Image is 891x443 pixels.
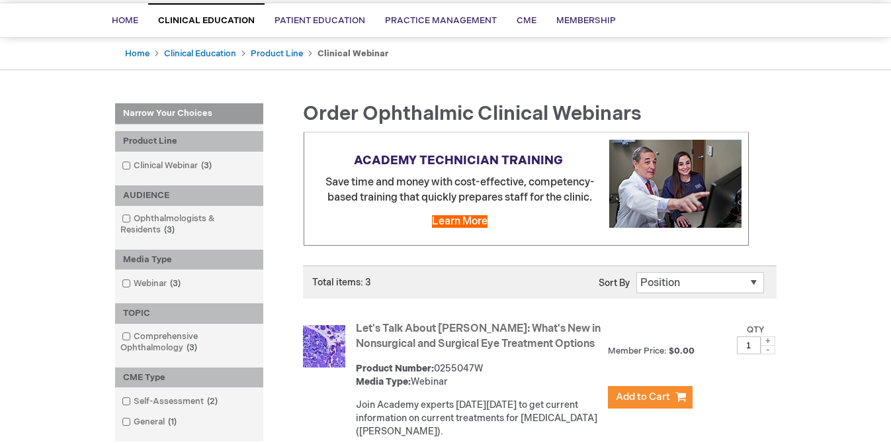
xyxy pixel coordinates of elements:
a: Product Line [251,48,303,59]
span: Patient Education [275,15,365,26]
img: Let's Talk About TED: What's New in Nonsurgical and Surgical Eye Treatment Options [303,325,345,368]
div: AUDIENCE [115,185,263,206]
button: Add to Cart [608,386,693,409]
a: Ophthalmologists & Residents3 [118,213,260,236]
span: 3 [198,160,215,171]
span: 3 [161,224,178,235]
span: Practice Management [385,15,497,26]
a: Clinical Education [164,48,236,59]
div: Product Line [115,131,263,152]
a: Self-Assessment2 [118,395,223,408]
a: General1 [118,416,182,428]
a: Clinical Webinar3 [118,160,217,172]
span: 3 [183,342,200,353]
span: CME [517,15,536,26]
label: Sort By [599,277,630,289]
strong: Media Type: [356,376,411,387]
strong: Narrow Your Choices [115,103,263,124]
div: CME Type [115,368,263,388]
span: Home [112,15,138,26]
span: $0.00 [669,346,697,356]
span: Clinical Education [158,15,255,26]
a: Comprehensive Ophthalmology3 [118,330,260,354]
span: 3 [167,278,184,289]
a: Webinar3 [118,277,186,290]
strong: Product Number: [356,363,434,374]
span: 2 [204,396,221,407]
div: 0255047W Webinar [356,362,601,389]
div: TOPIC [115,303,263,324]
strong: ACADEMY TECHNICIAN TRAINING [354,154,563,168]
strong: Member Price: [608,346,667,356]
strong: Clinical Webinar [318,48,388,59]
span: Membership [556,15,616,26]
span: Add to Cart [616,391,670,403]
span: 1 [165,417,180,427]
a: Let's Talk About [PERSON_NAME]: What's New in Nonsurgical and Surgical Eye Treatment Options [356,322,601,350]
p: Save time and money with cost-effective, competency-based training that quickly prepares staff fo... [311,175,742,206]
img: Explore cost-effective Academy technician training programs [609,140,742,228]
input: Qty [737,336,761,354]
label: Qty [747,324,765,335]
span: Order Ophthalmic Clinical Webinars [303,102,642,126]
p: Join Academy experts [DATE][DATE] to get current information on current treatments for [MEDICAL_D... [356,399,601,438]
div: Media Type [115,250,263,270]
a: Home [125,48,149,59]
span: Total items: 3 [312,277,371,288]
a: Learn More [432,215,488,228]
